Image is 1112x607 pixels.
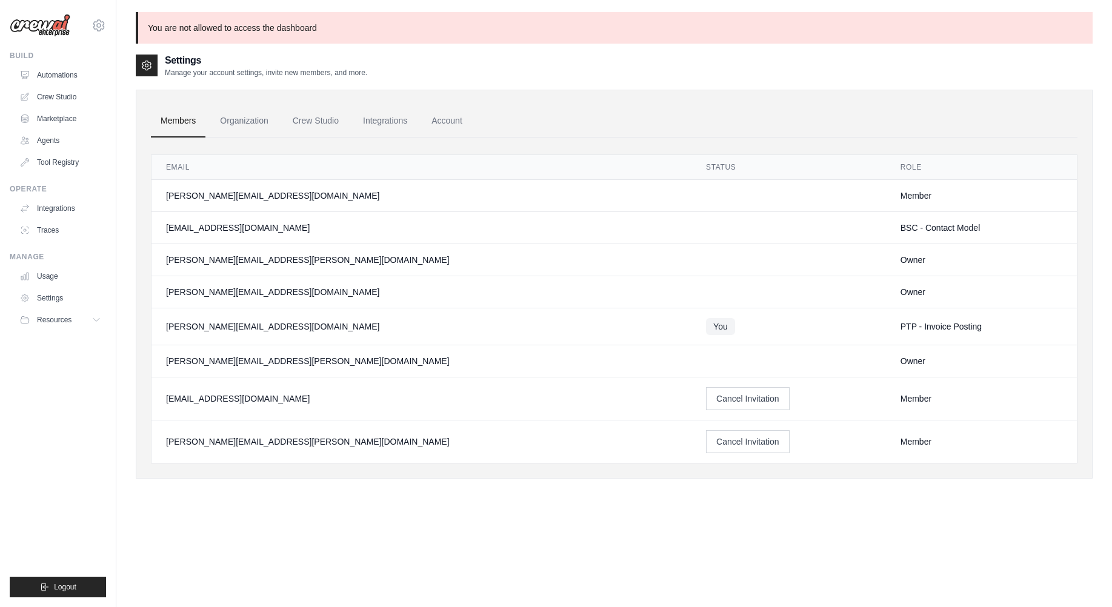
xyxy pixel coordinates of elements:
[283,105,348,138] a: Crew Studio
[691,155,886,180] th: Status
[886,155,1077,180] th: Role
[706,430,790,453] button: Cancel Invitation
[166,286,677,298] div: [PERSON_NAME][EMAIL_ADDRESS][DOMAIN_NAME]
[165,53,367,68] h2: Settings
[901,393,1062,405] div: Member
[166,254,677,266] div: [PERSON_NAME][EMAIL_ADDRESS][PERSON_NAME][DOMAIN_NAME]
[15,131,106,150] a: Agents
[210,105,278,138] a: Organization
[166,320,677,333] div: [PERSON_NAME][EMAIL_ADDRESS][DOMAIN_NAME]
[10,252,106,262] div: Manage
[901,190,1062,202] div: Member
[10,14,70,37] img: Logo
[901,355,1062,367] div: Owner
[15,153,106,172] a: Tool Registry
[901,254,1062,266] div: Owner
[15,65,106,85] a: Automations
[166,393,677,405] div: [EMAIL_ADDRESS][DOMAIN_NAME]
[166,355,677,367] div: [PERSON_NAME][EMAIL_ADDRESS][PERSON_NAME][DOMAIN_NAME]
[151,105,205,138] a: Members
[15,221,106,240] a: Traces
[901,320,1062,333] div: PTP - Invoice Posting
[165,68,367,78] p: Manage your account settings, invite new members, and more.
[422,105,472,138] a: Account
[706,318,735,335] span: You
[166,436,677,448] div: [PERSON_NAME][EMAIL_ADDRESS][PERSON_NAME][DOMAIN_NAME]
[54,582,76,592] span: Logout
[166,222,677,234] div: [EMAIL_ADDRESS][DOMAIN_NAME]
[15,267,106,286] a: Usage
[15,109,106,128] a: Marketplace
[901,436,1062,448] div: Member
[15,199,106,218] a: Integrations
[15,288,106,308] a: Settings
[15,310,106,330] button: Resources
[901,286,1062,298] div: Owner
[166,190,677,202] div: [PERSON_NAME][EMAIL_ADDRESS][DOMAIN_NAME]
[10,184,106,194] div: Operate
[151,155,691,180] th: Email
[10,51,106,61] div: Build
[706,387,790,410] button: Cancel Invitation
[901,222,1062,234] div: BSC - Contact Model
[37,315,72,325] span: Resources
[136,12,1093,44] p: You are not allowed to access the dashboard
[353,105,417,138] a: Integrations
[15,87,106,107] a: Crew Studio
[10,577,106,597] button: Logout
